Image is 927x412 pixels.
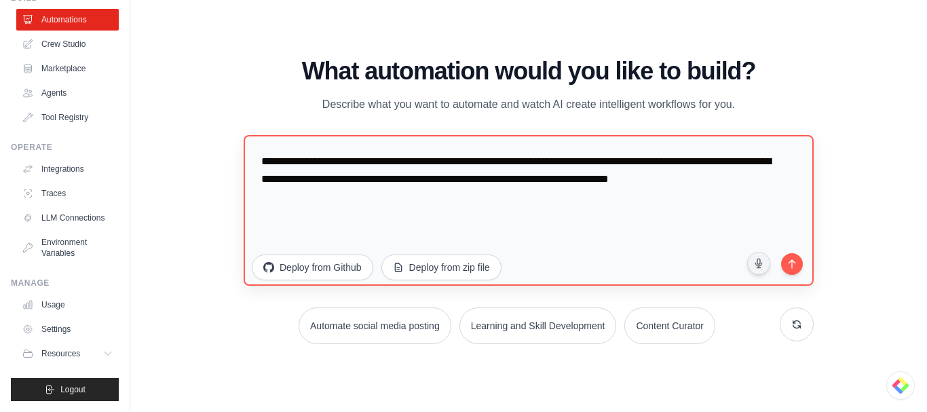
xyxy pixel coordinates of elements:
[299,307,451,344] button: Automate social media posting
[11,378,119,401] button: Logout
[16,231,119,264] a: Environment Variables
[11,142,119,153] div: Operate
[16,33,119,55] a: Crew Studio
[16,107,119,128] a: Tool Registry
[16,158,119,180] a: Integrations
[16,343,119,364] button: Resources
[16,318,119,340] a: Settings
[11,278,119,288] div: Manage
[16,207,119,229] a: LLM Connections
[16,294,119,316] a: Usage
[16,82,119,104] a: Agents
[16,58,119,79] a: Marketplace
[244,58,814,85] h1: What automation would you like to build?
[859,347,927,412] iframe: Chat Widget
[60,384,86,395] span: Logout
[16,9,119,31] a: Automations
[16,183,119,204] a: Traces
[41,348,80,359] span: Resources
[252,255,373,280] button: Deploy from Github
[624,307,715,344] button: Content Curator
[381,255,502,280] button: Deploy from zip file
[301,96,757,113] p: Describe what you want to automate and watch AI create intelligent workflows for you.
[459,307,617,344] button: Learning and Skill Development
